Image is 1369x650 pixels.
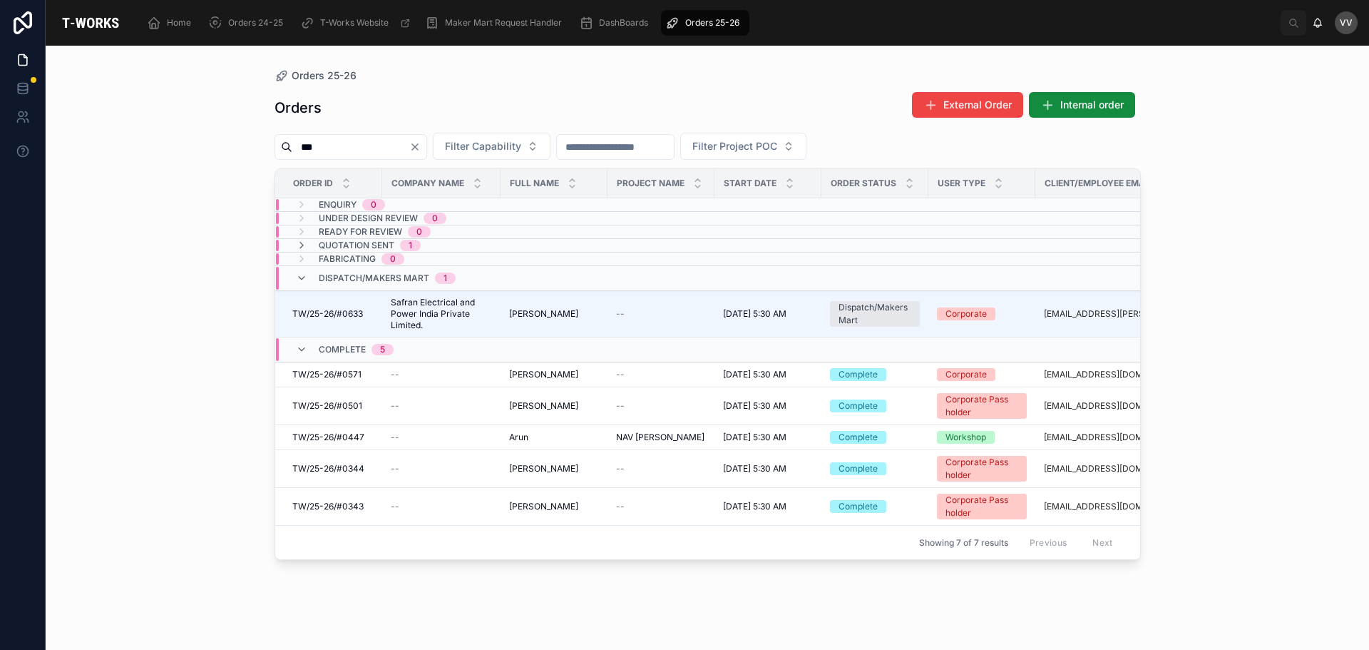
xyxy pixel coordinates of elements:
a: [EMAIL_ADDRESS][DOMAIN_NAME] [1044,463,1171,474]
a: Orders 25-26 [661,10,749,36]
span: Client/Employee Email [1045,178,1152,189]
div: Complete [839,400,878,412]
div: scrollable content [135,7,1281,39]
span: Orders 25-26 [685,17,739,29]
span: -- [616,308,625,320]
span: Quotation Sent [319,240,394,251]
span: -- [391,400,399,412]
div: 1 [409,240,412,251]
span: DashBoards [599,17,648,29]
button: Select Button [680,133,806,160]
a: [EMAIL_ADDRESS][DOMAIN_NAME] [1044,501,1171,512]
a: Complete [830,400,920,412]
span: TW/25-26/#0633 [292,308,363,320]
img: App logo [57,11,124,34]
a: TW/25-26/#0571 [292,369,374,380]
div: Corporate Pass holder [945,456,1018,482]
span: Arun [509,432,528,443]
a: Corporate [937,308,1027,320]
a: -- [391,432,492,443]
span: [PERSON_NAME] [509,400,578,412]
div: Complete [839,431,878,444]
button: Select Button [433,133,550,160]
a: [EMAIL_ADDRESS][PERSON_NAME][DOMAIN_NAME] [1044,308,1171,320]
a: Corporate Pass holder [937,456,1027,482]
span: [DATE] 5:30 AM [723,501,786,512]
a: Maker Mart Request Handler [421,10,572,36]
span: -- [391,463,399,474]
div: 0 [432,213,438,224]
a: [DATE] 5:30 AM [723,308,813,320]
a: Corporate [937,368,1027,381]
a: [DATE] 5:30 AM [723,501,813,512]
a: Corporate Pass holder [937,494,1027,519]
span: -- [616,501,625,512]
a: [PERSON_NAME] [509,400,599,412]
a: -- [616,463,706,474]
span: Full Name [510,178,559,189]
a: -- [616,400,706,412]
a: TW/25-26/#0343 [292,501,374,512]
a: T-Works Website [296,10,418,36]
a: Complete [830,462,920,475]
button: Internal order [1029,92,1135,118]
span: [PERSON_NAME] [509,369,578,380]
a: Complete [830,431,920,444]
span: -- [391,501,399,512]
span: Filter Capability [445,139,521,153]
span: Dispatch/Makers Mart [319,273,429,284]
a: -- [616,308,706,320]
span: Company Name [391,178,464,189]
a: Workshop [937,431,1027,444]
button: External Order [912,92,1023,118]
div: Workshop [945,431,986,444]
a: [EMAIL_ADDRESS][DOMAIN_NAME] [1044,400,1171,412]
span: [DATE] 5:30 AM [723,400,786,412]
a: Safran Electrical and Power India Private Limited. [391,297,492,331]
a: Orders 24-25 [204,10,293,36]
span: Under Design Review [319,213,418,224]
a: [DATE] 5:30 AM [723,400,813,412]
a: Orders 25-26 [275,68,357,83]
span: Maker Mart Request Handler [445,17,562,29]
a: [EMAIL_ADDRESS][DOMAIN_NAME] [1044,432,1171,443]
span: Project Name [617,178,684,189]
a: Arun [509,432,599,443]
span: TW/25-26/#0344 [292,463,364,474]
span: -- [391,369,399,380]
span: [DATE] 5:30 AM [723,308,786,320]
span: [PERSON_NAME] [509,308,578,320]
span: Start Date [724,178,776,189]
div: 1 [443,273,447,284]
a: [PERSON_NAME] [509,369,599,380]
a: [DATE] 5:30 AM [723,432,813,443]
a: Corporate Pass holder [937,393,1027,419]
span: [PERSON_NAME] [509,463,578,474]
div: 0 [371,199,376,210]
span: Order ID [293,178,333,189]
span: [DATE] 5:30 AM [723,432,786,443]
div: Corporate Pass holder [945,494,1018,519]
div: Corporate [945,368,987,381]
a: Complete [830,500,920,513]
span: Ready for Review [319,226,402,238]
span: -- [616,369,625,380]
span: Filter Project POC [692,139,777,153]
div: Complete [839,462,878,475]
div: 5 [380,344,385,355]
button: Clear [409,141,426,153]
a: DashBoards [575,10,658,36]
a: -- [616,369,706,380]
a: TW/25-26/#0501 [292,400,374,412]
a: [DATE] 5:30 AM [723,369,813,380]
span: [PERSON_NAME] [509,501,578,512]
span: Home [167,17,191,29]
span: User Type [938,178,985,189]
a: Dispatch/Makers Mart [830,301,920,327]
a: [EMAIL_ADDRESS][DOMAIN_NAME] [1044,369,1171,380]
span: TW/25-26/#0571 [292,369,362,380]
span: TW/25-26/#0447 [292,432,364,443]
a: -- [391,463,492,474]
